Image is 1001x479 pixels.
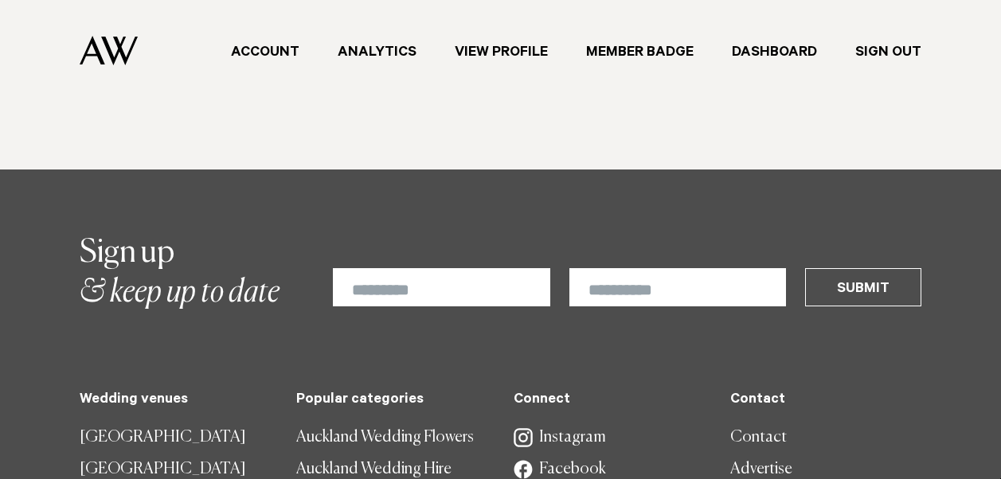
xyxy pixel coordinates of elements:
[436,41,567,62] a: View Profile
[80,392,271,409] h5: Wedding venues
[514,392,705,409] h5: Connect
[296,392,487,409] h5: Popular categories
[713,41,836,62] a: Dashboard
[805,268,921,306] button: Submit
[730,392,921,409] h5: Contact
[212,41,319,62] a: Account
[80,237,174,269] span: Sign up
[296,422,487,454] a: Auckland Wedding Flowers
[80,422,271,454] a: [GEOGRAPHIC_DATA]
[80,36,138,65] img: Auckland Weddings Logo
[319,41,436,62] a: Analytics
[80,233,280,313] h2: & keep up to date
[730,422,921,454] a: Contact
[836,41,940,62] a: Sign Out
[514,422,705,454] a: Instagram
[567,41,713,62] a: Member Badge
